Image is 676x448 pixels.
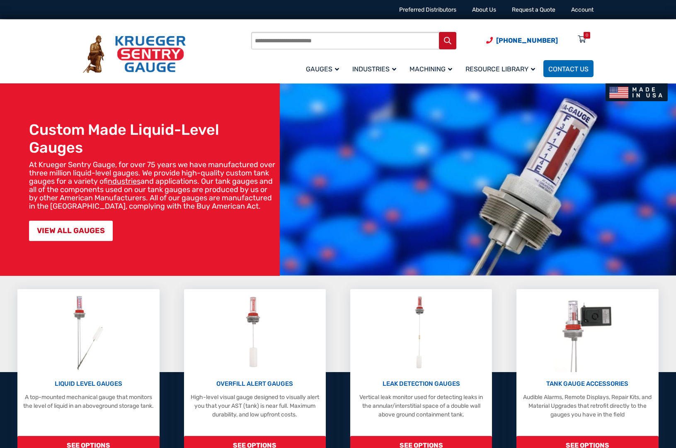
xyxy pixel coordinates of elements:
[460,59,543,78] a: Resource Library
[405,59,460,78] a: Machining
[108,177,141,186] a: industries
[22,379,155,389] p: LIQUID LEVEL GAUGES
[306,65,339,73] span: Gauges
[347,59,405,78] a: Industries
[586,32,588,39] div: 0
[606,83,668,101] img: Made In USA
[352,65,396,73] span: Industries
[67,293,111,372] img: Liquid Level Gauges
[188,393,322,419] p: High-level visual gauge designed to visually alert you that your AST (tank) is near full. Maximum...
[188,379,322,389] p: OVERFILL ALERT GAUGES
[354,393,488,419] p: Vertical leak monitor used for detecting leaks in the annular/interstitial space of a double wall...
[22,393,155,410] p: A top-mounted mechanical gauge that monitors the level of liquid in an aboveground storage tank.
[465,65,535,73] span: Resource Library
[29,221,113,241] a: VIEW ALL GAUGES
[571,6,594,13] a: Account
[543,60,594,77] a: Contact Us
[405,293,438,372] img: Leak Detection Gauges
[548,65,589,73] span: Contact Us
[521,393,654,419] p: Audible Alarms, Remote Displays, Repair Kits, and Material Upgrades that retrofit directly to the...
[554,293,621,372] img: Tank Gauge Accessories
[486,35,558,46] a: Phone Number (920) 434-8860
[29,161,276,210] p: At Krueger Sentry Gauge, for over 75 years we have manufactured over three million liquid-level g...
[29,121,276,156] h1: Custom Made Liquid-Level Gauges
[409,65,452,73] span: Machining
[280,83,676,276] img: bg_hero_bannerksentry
[399,6,456,13] a: Preferred Distributors
[83,35,186,73] img: Krueger Sentry Gauge
[354,379,488,389] p: LEAK DETECTION GAUGES
[521,379,654,389] p: TANK GAUGE ACCESSORIES
[301,59,347,78] a: Gauges
[472,6,496,13] a: About Us
[512,6,555,13] a: Request a Quote
[496,37,558,44] span: [PHONE_NUMBER]
[237,293,274,372] img: Overfill Alert Gauges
